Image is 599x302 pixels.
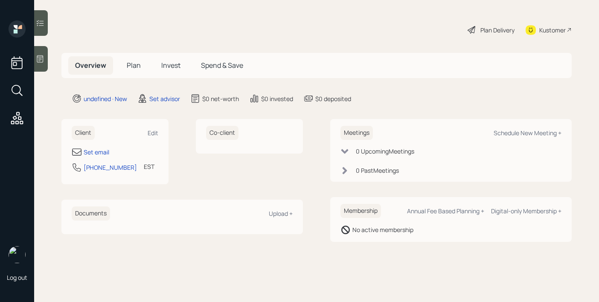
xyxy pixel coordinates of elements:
span: Overview [75,61,106,70]
div: Set email [84,148,109,157]
div: 0 Upcoming Meeting s [356,147,414,156]
span: Plan [127,61,141,70]
div: Annual Fee Based Planning + [407,207,484,215]
div: [PHONE_NUMBER] [84,163,137,172]
span: Invest [161,61,180,70]
div: Set advisor [149,94,180,103]
div: undefined · New [84,94,127,103]
div: $0 net-worth [202,94,239,103]
div: Plan Delivery [480,26,515,35]
h6: Co-client [206,126,238,140]
span: Spend & Save [201,61,243,70]
div: Schedule New Meeting + [494,129,561,137]
div: No active membership [352,225,413,234]
div: Digital-only Membership + [491,207,561,215]
div: $0 deposited [315,94,351,103]
div: 0 Past Meeting s [356,166,399,175]
div: Upload + [269,209,293,218]
div: EST [144,162,154,171]
div: Log out [7,273,27,282]
h6: Documents [72,206,110,221]
h6: Membership [340,204,381,218]
div: Kustomer [539,26,566,35]
div: $0 invested [261,94,293,103]
img: robby-grisanti-headshot.png [9,246,26,263]
div: Edit [148,129,158,137]
h6: Client [72,126,95,140]
h6: Meetings [340,126,373,140]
